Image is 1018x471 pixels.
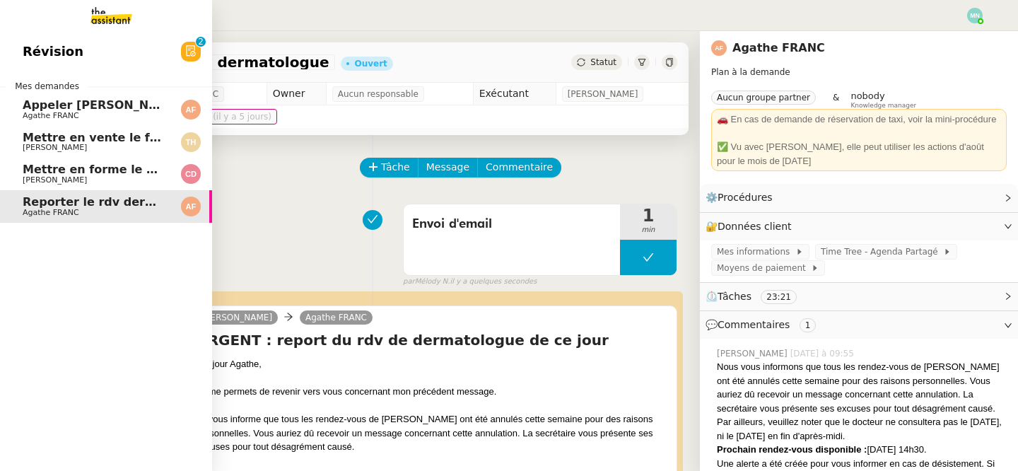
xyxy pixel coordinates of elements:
[706,190,779,206] span: ⚙️
[800,318,817,332] nz-tag: 1
[473,83,556,105] td: Exécutant
[706,219,797,235] span: 🔐
[23,143,87,152] span: [PERSON_NAME]
[196,412,671,454] div: Je vous informe que tous les rendez-vous de [PERSON_NAME] ont été annulés cette semaine pour des ...
[717,415,1007,443] div: Par ailleurs, veuillez noter que le docteur ne consultera pas le [DATE], ni le [DATE] en fin d'ap...
[381,159,410,175] span: Tâche
[700,311,1018,339] div: 💬Commentaires 1
[181,164,201,184] img: svg
[717,112,1001,127] div: 🚗 En cas de demande de réservation de taxi, voir la mini-procédure
[821,245,943,259] span: Time Tree - Agenda Partagé
[403,276,537,288] small: Mélody N.
[426,159,469,175] span: Message
[620,207,677,224] span: 1
[181,132,201,152] img: svg
[360,158,419,178] button: Tâche
[157,110,271,124] span: [DATE] 14:15
[23,98,329,112] span: Appeler [PERSON_NAME] pour inscription danse
[196,330,671,350] h4: URGENT : report du rdv de dermatologue de ce jour
[761,290,797,304] nz-tag: 23:21
[267,83,326,105] td: Owner
[718,221,792,232] span: Données client
[850,91,916,109] app-user-label: Knowledge manager
[477,158,561,178] button: Commentaire
[355,59,387,68] div: Ouvert
[181,197,201,216] img: svg
[850,102,916,110] span: Knowledge manager
[23,111,79,120] span: Agathe FRANC
[6,79,88,93] span: Mes demandes
[23,195,213,209] span: Reporter le rdv dermatologue
[711,67,790,77] span: Plan à la demande
[450,276,537,288] span: il y a quelques secondes
[717,245,795,259] span: Mes informations
[718,192,773,203] span: Procédures
[412,214,612,235] span: Envoi d'email
[201,313,272,322] span: [PERSON_NAME]
[23,163,250,176] span: Mettre en forme le CCTP et la DPGF
[338,87,419,101] span: Aucun responsable
[700,283,1018,310] div: ⏲️Tâches 23:21
[718,291,751,302] span: Tâches
[196,385,671,399] div: Je me permets de revenir vers vous concernant mon précédent message.
[196,37,206,47] nz-badge-sup: 2
[850,91,884,101] span: nobody
[23,175,87,185] span: [PERSON_NAME]
[23,41,83,62] span: Révision
[196,357,671,371] div: Bonjour Agathe﻿,
[717,360,1007,415] div: Nous vous informons que tous les rendez-vous de [PERSON_NAME] ont été annulés cette semaine pour ...
[198,37,204,50] p: 2
[717,261,811,275] span: Moyens de paiement
[300,311,373,324] a: Agathe FRANC
[706,319,821,330] span: 💬
[700,213,1018,240] div: 🔐Données client
[213,112,271,122] span: (il y a 5 jours)
[568,87,638,101] span: [PERSON_NAME]
[403,276,415,288] span: par
[486,159,553,175] span: Commentaire
[967,8,983,23] img: svg
[711,91,816,105] nz-tag: Aucun groupe partner
[717,444,867,455] strong: Prochain rendez-vous disponible :
[717,347,790,360] span: [PERSON_NAME]
[717,140,1001,168] div: ✅ Vu avec [PERSON_NAME], elle peut utiliser les actions d'août pour le mois de [DATE]
[717,443,1007,457] div: [DATE] 14h30.
[418,158,478,178] button: Message
[706,291,809,302] span: ⏲️
[732,41,825,54] a: Agathe FRANC
[790,347,857,360] span: [DATE] à 09:55
[23,131,279,144] span: Mettre en vente le frigo sur Le Bon Coin
[711,40,727,56] img: svg
[23,208,79,217] span: Agathe FRANC
[620,224,677,236] span: min
[833,91,839,109] span: &
[718,319,790,330] span: Commentaires
[590,57,616,67] span: Statut
[181,100,201,120] img: svg
[700,184,1018,211] div: ⚙️Procédures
